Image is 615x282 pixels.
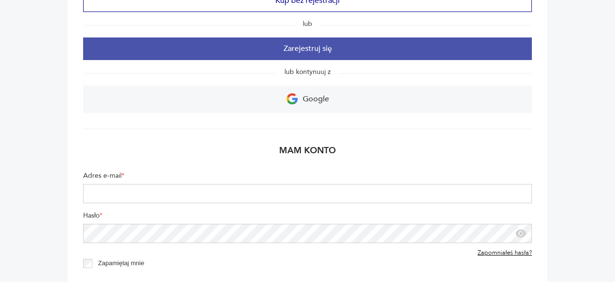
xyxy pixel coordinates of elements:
[303,92,329,107] p: Google
[83,211,532,224] label: Hasło
[277,67,338,76] span: lub kontynuuj z
[83,171,532,184] label: Adres e-mail
[98,259,144,267] label: Zapamiętaj mnie
[83,37,532,60] button: Zarejestruj się
[478,249,532,257] a: Zapomniałeś hasła?
[295,19,320,28] span: lub
[286,93,298,105] img: Ikona Google
[83,86,532,113] a: Google
[83,145,532,163] h2: Mam konto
